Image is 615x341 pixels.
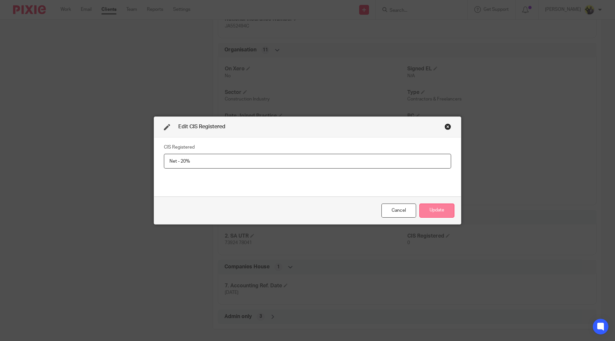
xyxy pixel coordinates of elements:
div: Close this dialog window [381,204,416,218]
span: Edit CIS Registered [178,124,225,129]
button: Update [419,204,454,218]
input: CIS Registered [164,154,451,169]
div: Close this dialog window [445,123,451,130]
label: CIS Registered [164,144,195,151]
